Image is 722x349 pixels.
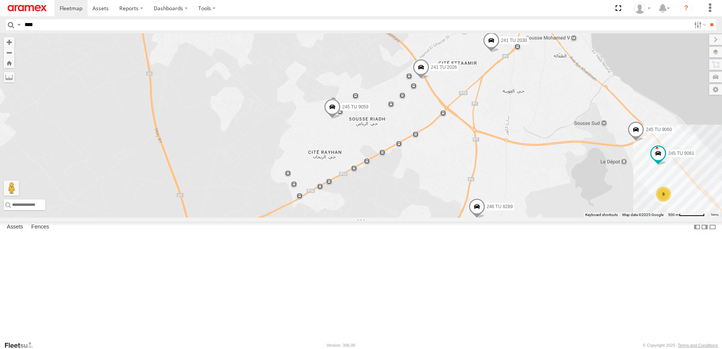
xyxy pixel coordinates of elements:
label: Measure [4,72,14,82]
label: Search Query [16,19,22,30]
button: Zoom in [4,37,14,47]
a: Terms (opens in new tab) [711,213,719,216]
div: Version: 306.00 [327,343,355,347]
label: Dock Summary Table to the Left [693,222,701,233]
span: 245 TU 9059 [342,104,368,110]
span: 246 TU 8289 [487,204,513,209]
div: Nejah Benkhalifa [631,3,653,14]
label: Fences [28,222,53,232]
label: Dock Summary Table to the Right [701,222,708,233]
span: Map data ©2025 Google [622,213,663,217]
div: 8 [656,187,671,202]
label: Hide Summary Table [709,222,716,233]
button: Zoom out [4,47,14,58]
button: Map Scale: 500 m per 64 pixels [666,212,707,218]
span: 245 TU 9060 [646,127,672,132]
i: ? [680,2,692,14]
label: Assets [3,222,27,232]
button: Drag Pegman onto the map to open Street View [4,181,19,196]
span: 500 m [668,213,679,217]
span: 241 TU 2026 [431,65,457,70]
div: © Copyright 2025 - [643,343,718,347]
button: Keyboard shortcuts [585,212,618,218]
a: Visit our Website [4,341,39,349]
span: 245 TU 9061 [668,151,694,156]
label: Map Settings [709,84,722,95]
img: aramex-logo.svg [8,5,47,11]
label: Search Filter Options [691,19,707,30]
a: Terms and Conditions [678,343,718,347]
button: Zoom Home [4,58,14,68]
span: 241 TU 2030 [501,38,527,43]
